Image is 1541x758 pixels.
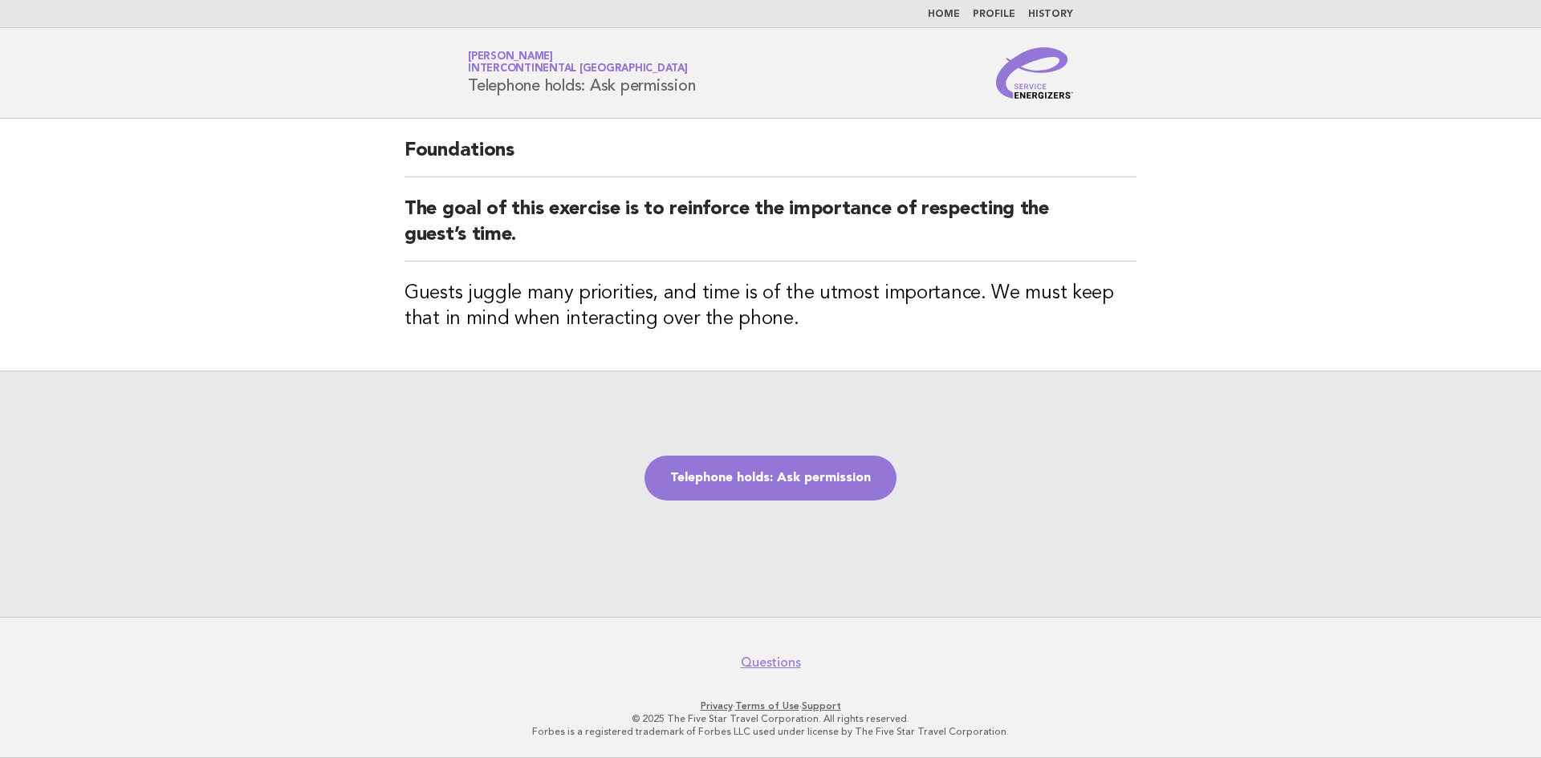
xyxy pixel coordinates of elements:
[279,699,1262,712] p: · ·
[973,10,1015,19] a: Profile
[802,700,841,711] a: Support
[405,138,1136,177] h2: Foundations
[468,64,688,75] span: InterContinental [GEOGRAPHIC_DATA]
[735,700,799,711] a: Terms of Use
[405,281,1136,332] h3: Guests juggle many priorities, and time is of the utmost importance. We must keep that in mind wh...
[405,197,1136,261] h2: The goal of this exercise is to reinforce the importance of respecting the guest’s time.
[741,655,801,671] a: Questions
[701,700,733,711] a: Privacy
[279,725,1262,738] p: Forbes is a registered trademark of Forbes LLC used under license by The Five Star Travel Corpora...
[468,52,695,94] h1: Telephone holds: Ask permission
[1028,10,1073,19] a: History
[928,10,960,19] a: Home
[996,47,1073,99] img: Service Energizers
[644,456,897,501] a: Telephone holds: Ask permission
[468,51,688,74] a: [PERSON_NAME]InterContinental [GEOGRAPHIC_DATA]
[279,712,1262,725] p: © 2025 The Five Star Travel Corporation. All rights reserved.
